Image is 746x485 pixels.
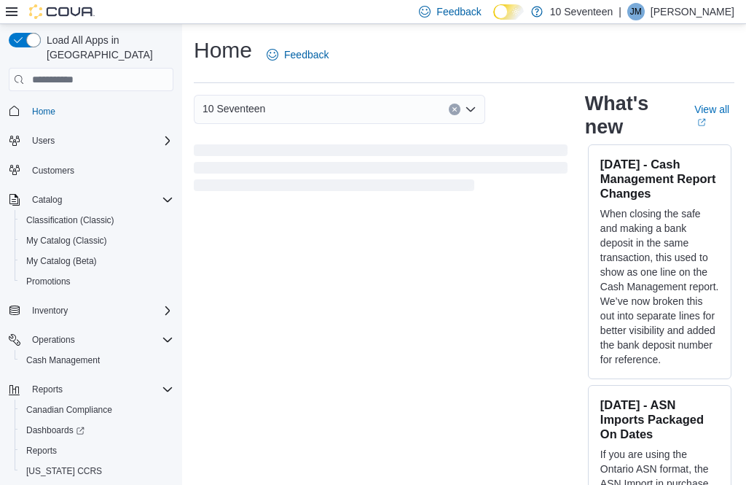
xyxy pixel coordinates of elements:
[627,3,645,20] div: Jeremy Mead
[26,101,173,120] span: Home
[630,3,642,20] span: JM
[41,33,173,62] span: Load All Apps in [GEOGRAPHIC_DATA]
[32,165,74,176] span: Customers
[585,92,677,139] h2: What's new
[26,276,71,287] span: Promotions
[20,401,173,419] span: Canadian Compliance
[449,104,460,115] button: Clear input
[32,135,55,147] span: Users
[20,212,120,229] a: Classification (Classic)
[20,422,173,439] span: Dashboards
[20,442,63,459] a: Reports
[651,3,734,20] p: [PERSON_NAME]
[32,305,68,317] span: Inventory
[26,191,173,209] span: Catalog
[3,379,179,400] button: Reports
[694,104,734,127] a: View allExternal link
[20,442,173,459] span: Reports
[493,4,524,20] input: Dark Mode
[15,461,179,481] button: [US_STATE] CCRS
[26,445,57,457] span: Reports
[26,302,173,319] span: Inventory
[15,251,179,271] button: My Catalog (Beta)
[26,465,102,477] span: [US_STATE] CCRS
[600,397,719,441] h3: [DATE] - ASN Imports Packaged On Dates
[32,384,63,395] span: Reports
[26,162,80,179] a: Customers
[20,252,103,270] a: My Catalog (Beta)
[15,271,179,292] button: Promotions
[20,273,76,290] a: Promotions
[261,40,334,69] a: Feedback
[15,420,179,441] a: Dashboards
[20,273,173,290] span: Promotions
[465,104,476,115] button: Open list of options
[203,100,265,117] span: 10 Seventeen
[32,194,62,206] span: Catalog
[26,132,173,150] span: Users
[26,302,74,319] button: Inventory
[20,232,173,249] span: My Catalog (Classic)
[436,4,481,19] span: Feedback
[284,47,329,62] span: Feedback
[15,230,179,251] button: My Catalog (Classic)
[26,424,85,436] span: Dashboards
[26,381,68,398] button: Reports
[697,118,706,127] svg: External link
[3,100,179,121] button: Home
[26,331,173,349] span: Operations
[20,401,118,419] a: Canadian Compliance
[20,212,173,229] span: Classification (Classic)
[3,190,179,210] button: Catalog
[3,300,179,321] button: Inventory
[26,331,81,349] button: Operations
[32,334,75,346] span: Operations
[20,352,106,369] a: Cash Management
[26,255,97,267] span: My Catalog (Beta)
[600,206,719,367] p: When closing the safe and making a bank deposit in the same transaction, this used to show as one...
[15,441,179,461] button: Reports
[26,191,68,209] button: Catalog
[600,157,719,201] h3: [DATE] - Cash Management Report Changes
[550,3,613,20] p: 10 Seventeen
[20,422,90,439] a: Dashboards
[3,131,179,151] button: Users
[3,330,179,350] button: Operations
[26,235,107,247] span: My Catalog (Classic)
[26,214,114,226] span: Classification (Classic)
[15,400,179,420] button: Canadian Compliance
[26,103,61,120] a: Home
[15,350,179,370] button: Cash Management
[619,3,621,20] p: |
[29,4,95,19] img: Cova
[194,36,252,65] h1: Home
[26,132,60,150] button: Users
[194,147,568,194] span: Loading
[20,352,173,369] span: Cash Management
[26,404,112,416] span: Canadian Compliance
[26,354,100,366] span: Cash Management
[20,252,173,270] span: My Catalog (Beta)
[20,232,113,249] a: My Catalog (Classic)
[32,106,55,117] span: Home
[26,161,173,179] span: Customers
[26,381,173,398] span: Reports
[20,462,108,480] a: [US_STATE] CCRS
[15,210,179,230] button: Classification (Classic)
[20,462,173,480] span: Washington CCRS
[3,160,179,181] button: Customers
